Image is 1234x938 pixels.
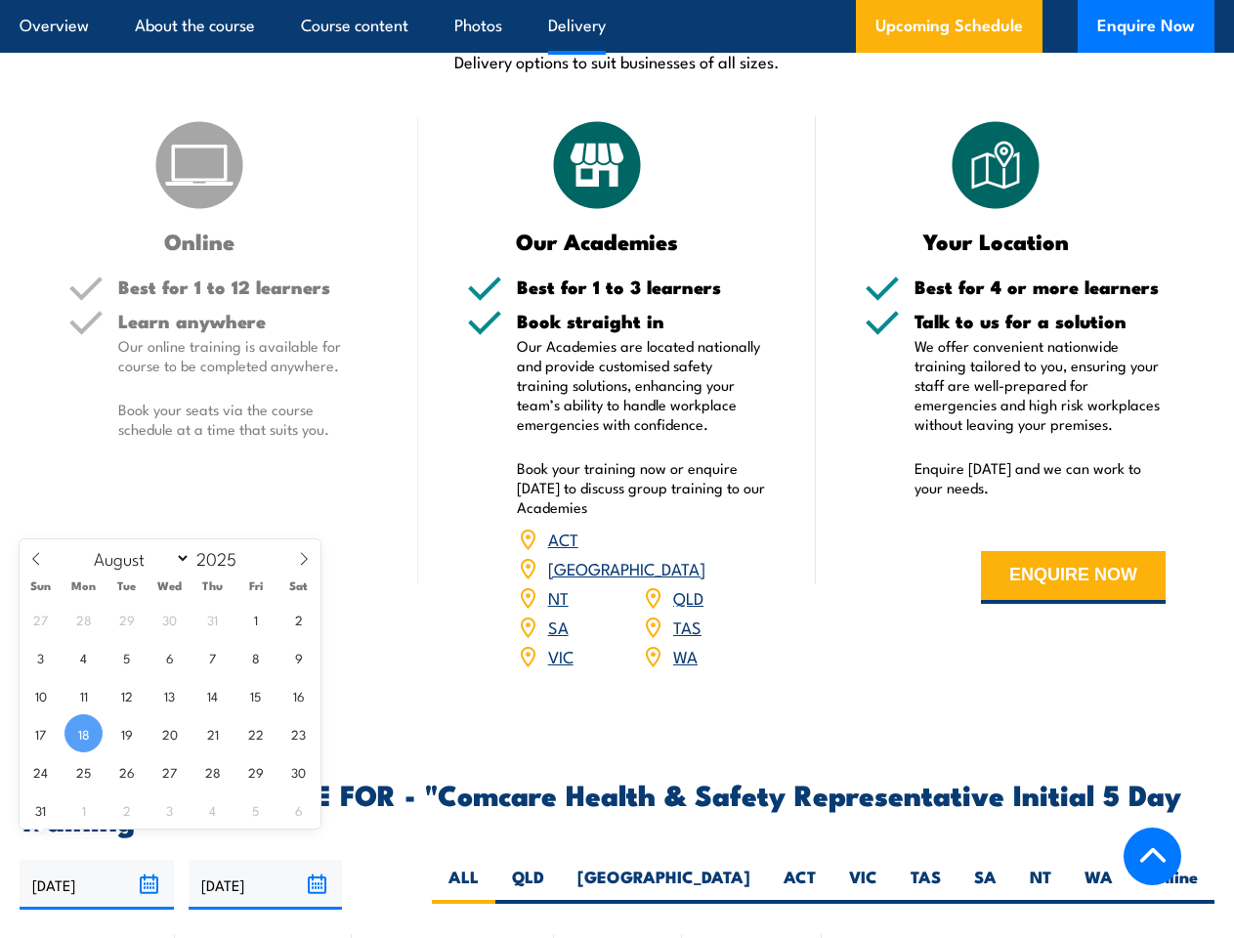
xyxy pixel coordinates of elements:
[467,230,729,252] h3: Our Academies
[21,714,60,752] span: August 17, 2025
[21,638,60,676] span: August 3, 2025
[21,790,60,829] span: August 31, 2025
[64,714,103,752] span: August 18, 2025
[279,600,318,638] span: August 2, 2025
[548,615,569,638] a: SA
[107,714,146,752] span: August 19, 2025
[673,585,703,609] a: QLD
[236,790,275,829] span: September 5, 2025
[193,714,232,752] span: August 21, 2025
[236,752,275,790] span: August 29, 2025
[20,50,1214,72] p: Delivery options to suit businesses of all sizes.
[517,312,768,330] h5: Book straight in
[832,866,894,904] label: VIC
[191,579,234,592] span: Thu
[64,638,103,676] span: August 4, 2025
[118,312,369,330] h5: Learn anywhere
[85,545,191,571] select: Month
[865,230,1127,252] h3: Your Location
[106,579,149,592] span: Tue
[279,638,318,676] span: August 9, 2025
[236,676,275,714] span: August 15, 2025
[234,579,277,592] span: Fri
[63,579,106,592] span: Mon
[193,638,232,676] span: August 7, 2025
[191,546,255,570] input: Year
[64,790,103,829] span: September 1, 2025
[915,458,1166,497] p: Enquire [DATE] and we can work to your needs.
[150,790,189,829] span: September 3, 2025
[118,336,369,375] p: Our online training is available for course to be completed anywhere.
[561,866,767,904] label: [GEOGRAPHIC_DATA]
[68,230,330,252] h3: Online
[107,790,146,829] span: September 2, 2025
[236,638,275,676] span: August 8, 2025
[107,752,146,790] span: August 26, 2025
[1068,866,1129,904] label: WA
[981,551,1166,604] button: ENQUIRE NOW
[20,860,174,910] input: From date
[517,336,768,434] p: Our Academies are located nationally and provide customised safety training solutions, enhancing ...
[767,866,832,904] label: ACT
[279,752,318,790] span: August 30, 2025
[21,600,60,638] span: July 27, 2025
[150,676,189,714] span: August 13, 2025
[915,312,1166,330] h5: Talk to us for a solution
[189,860,343,910] input: To date
[548,585,569,609] a: NT
[277,579,320,592] span: Sat
[279,676,318,714] span: August 16, 2025
[150,752,189,790] span: August 27, 2025
[495,866,561,904] label: QLD
[915,336,1166,434] p: We offer convenient nationwide training tailored to you, ensuring your staff are well-prepared fo...
[64,600,103,638] span: July 28, 2025
[118,277,369,296] h5: Best for 1 to 12 learners
[548,527,578,550] a: ACT
[673,615,702,638] a: TAS
[193,676,232,714] span: August 14, 2025
[64,676,103,714] span: August 11, 2025
[517,277,768,296] h5: Best for 1 to 3 learners
[107,676,146,714] span: August 12, 2025
[1013,866,1068,904] label: NT
[21,676,60,714] span: August 10, 2025
[548,644,574,667] a: VIC
[915,277,1166,296] h5: Best for 4 or more learners
[149,579,191,592] span: Wed
[673,644,698,667] a: WA
[517,458,768,517] p: Book your training now or enquire [DATE] to discuss group training to our Academies
[21,752,60,790] span: August 24, 2025
[107,638,146,676] span: August 5, 2025
[150,714,189,752] span: August 20, 2025
[20,579,63,592] span: Sun
[118,400,369,439] p: Book your seats via the course schedule at a time that suits you.
[894,866,957,904] label: TAS
[150,638,189,676] span: August 6, 2025
[279,714,318,752] span: August 23, 2025
[193,790,232,829] span: September 4, 2025
[107,600,146,638] span: July 29, 2025
[193,600,232,638] span: July 31, 2025
[236,600,275,638] span: August 1, 2025
[957,866,1013,904] label: SA
[548,556,705,579] a: [GEOGRAPHIC_DATA]
[64,752,103,790] span: August 25, 2025
[236,714,275,752] span: August 22, 2025
[150,600,189,638] span: July 30, 2025
[432,866,495,904] label: ALL
[1129,866,1214,904] label: Online
[279,790,318,829] span: September 6, 2025
[193,752,232,790] span: August 28, 2025
[20,781,1214,831] h2: UPCOMING SCHEDULE FOR - "Comcare Health & Safety Representative Initial 5 Day Training"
